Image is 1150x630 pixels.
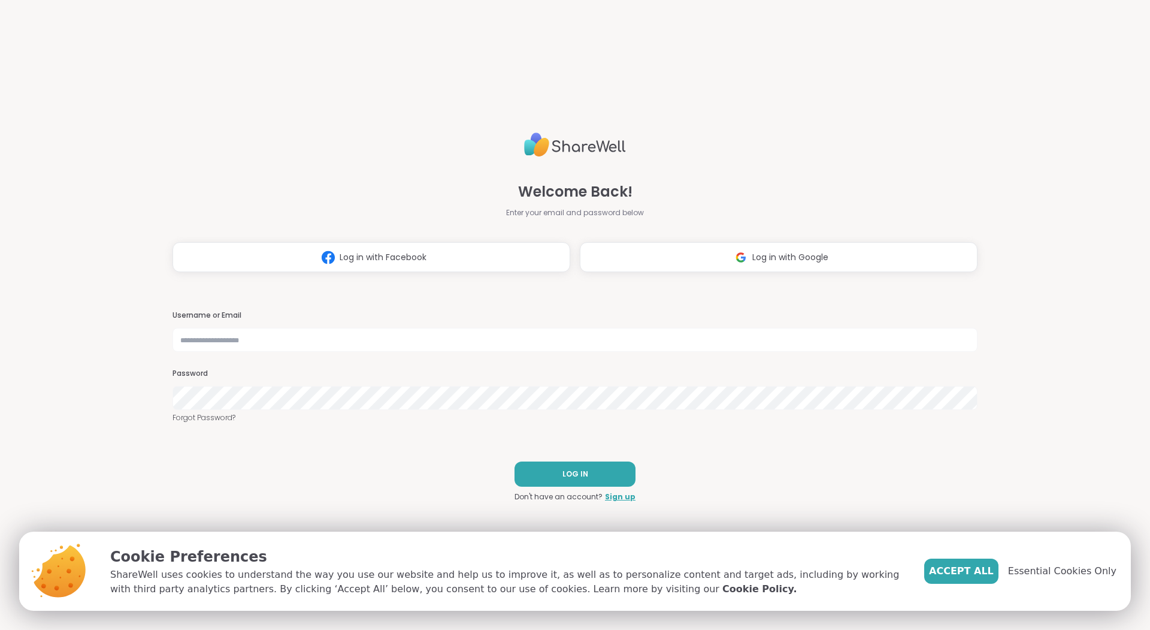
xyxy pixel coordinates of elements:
span: Enter your email and password below [506,207,644,218]
span: Don't have an account? [515,492,603,502]
span: Log in with Facebook [340,251,426,264]
a: Sign up [605,492,635,502]
span: Accept All [929,564,994,578]
span: Welcome Back! [518,181,632,203]
img: ShareWell Logomark [317,246,340,269]
p: ShareWell uses cookies to understand the way you use our website and help us to improve it, as we... [110,568,905,596]
a: Cookie Policy. [722,582,797,596]
button: Log in with Google [580,242,978,272]
img: ShareWell Logomark [730,246,752,269]
a: Forgot Password? [172,412,978,423]
span: Essential Cookies Only [1008,564,1116,578]
button: Accept All [924,559,998,584]
img: ShareWell Logo [524,128,626,162]
p: Cookie Preferences [110,546,905,568]
span: Log in with Google [752,251,828,264]
button: LOG IN [515,462,635,487]
button: Log in with Facebook [172,242,570,272]
h3: Username or Email [172,311,978,321]
span: LOG IN [562,469,588,480]
h3: Password [172,369,978,379]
